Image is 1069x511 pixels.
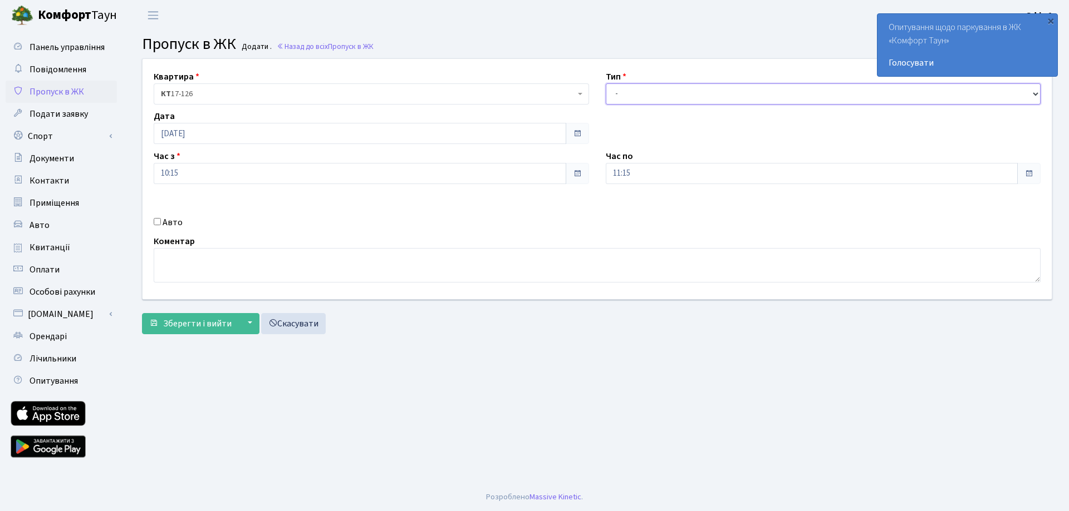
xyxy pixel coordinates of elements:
[6,103,117,125] a: Подати заявку
[142,313,239,334] button: Зберегти і вийти
[606,70,626,83] label: Тип
[30,219,50,231] span: Авто
[161,88,575,100] span: <b>КТ</b>&nbsp;&nbsp;&nbsp;&nbsp;17-126
[6,236,117,259] a: Квитанції
[161,88,171,100] b: КТ
[328,41,374,52] span: Пропуск в ЖК
[30,353,76,365] span: Лічильники
[1045,15,1056,26] div: ×
[154,110,175,123] label: Дата
[6,81,117,103] a: Пропуск в ЖК
[11,4,33,27] img: logo.png
[1026,9,1056,22] a: Офіс 1.
[877,14,1057,76] div: Опитування щодо паркування в ЖК «Комфорт Таун»
[6,281,117,303] a: Особові рахунки
[30,241,70,254] span: Квитанції
[486,491,583,503] div: Розроблено .
[30,152,74,165] span: Документи
[30,63,86,76] span: Повідомлення
[154,150,180,163] label: Час з
[30,375,78,387] span: Опитування
[142,33,236,55] span: Пропуск в ЖК
[30,108,88,120] span: Подати заявку
[30,41,105,53] span: Панель управління
[139,6,167,24] button: Переключити навігацію
[261,313,326,334] a: Скасувати
[239,42,272,52] small: Додати .
[154,83,589,105] span: <b>КТ</b>&nbsp;&nbsp;&nbsp;&nbsp;17-126
[6,303,117,325] a: [DOMAIN_NAME]
[154,235,195,248] label: Коментар
[30,175,69,187] span: Контакти
[6,214,117,236] a: Авто
[38,6,117,25] span: Таун
[30,264,60,276] span: Оплати
[163,216,183,229] label: Авто
[889,56,1046,70] a: Голосувати
[6,58,117,81] a: Повідомлення
[163,317,232,330] span: Зберегти і вийти
[277,41,374,52] a: Назад до всіхПропуск в ЖК
[6,325,117,348] a: Орендарі
[529,491,581,503] a: Massive Kinetic
[154,70,199,83] label: Квартира
[6,348,117,370] a: Лічильники
[30,330,67,343] span: Орендарі
[30,197,79,209] span: Приміщення
[6,259,117,281] a: Оплати
[6,370,117,392] a: Опитування
[606,150,633,163] label: Час по
[6,147,117,170] a: Документи
[38,6,91,24] b: Комфорт
[6,125,117,147] a: Спорт
[6,192,117,214] a: Приміщення
[6,170,117,192] a: Контакти
[6,36,117,58] a: Панель управління
[30,286,95,298] span: Особові рахунки
[30,86,84,98] span: Пропуск в ЖК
